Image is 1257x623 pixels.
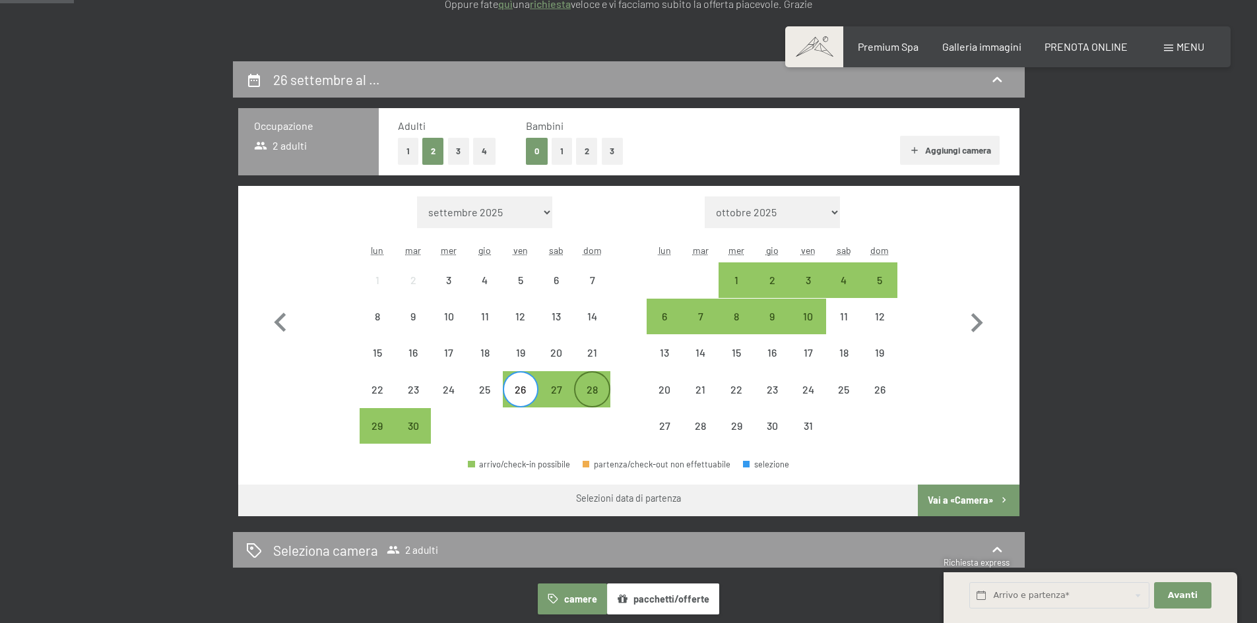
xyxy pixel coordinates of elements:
[791,275,824,308] div: 3
[526,138,548,165] button: 0
[478,245,491,256] abbr: giovedì
[862,371,897,407] div: partenza/check-out non effettuabile
[862,299,897,334] div: Sun Oct 12 2025
[863,347,896,380] div: 19
[468,275,501,308] div: 4
[791,347,824,380] div: 17
[431,335,467,371] div: Wed Sep 17 2025
[431,371,467,407] div: partenza/check-out non effettuabile
[648,421,681,454] div: 27
[684,347,717,380] div: 14
[720,311,753,344] div: 8
[254,138,307,153] span: 2 adulti
[827,275,860,308] div: 4
[720,421,753,454] div: 29
[432,311,465,344] div: 10
[467,299,503,334] div: Thu Sep 11 2025
[918,485,1019,516] button: Vai a «Camera»
[448,138,470,165] button: 3
[754,262,790,298] div: Thu Oct 02 2025
[826,299,862,334] div: Sat Oct 11 2025
[395,262,431,298] div: partenza/check-out non effettuabile
[648,311,681,344] div: 6
[504,347,537,380] div: 19
[648,347,681,380] div: 13
[826,299,862,334] div: partenza/check-out non effettuabile
[790,262,825,298] div: Fri Oct 03 2025
[754,408,790,444] div: partenza/check-out non effettuabile
[503,371,538,407] div: Fri Sep 26 2025
[538,371,574,407] div: Sat Sep 27 2025
[801,245,816,256] abbr: venerdì
[397,275,430,308] div: 2
[754,371,790,407] div: Thu Oct 23 2025
[1154,582,1211,609] button: Avanti
[261,196,300,444] button: Mese precedente
[790,335,825,371] div: partenza/check-out non effettuabile
[361,421,394,454] div: 29
[503,335,538,371] div: partenza/check-out non effettuabile
[360,335,395,371] div: partenza/check-out non effettuabile
[683,335,719,371] div: partenza/check-out non effettuabile
[754,299,790,334] div: partenza/check-out possibile
[540,311,573,344] div: 13
[575,347,608,380] div: 21
[504,311,537,344] div: 12
[468,311,501,344] div: 11
[743,460,789,469] div: selezione
[827,311,860,344] div: 11
[360,299,395,334] div: partenza/check-out non effettuabile
[790,371,825,407] div: partenza/check-out non effettuabile
[647,335,682,371] div: partenza/check-out non effettuabile
[574,299,610,334] div: partenza/check-out non effettuabile
[395,335,431,371] div: partenza/check-out non effettuabile
[503,335,538,371] div: Fri Sep 19 2025
[754,335,790,371] div: Thu Oct 16 2025
[790,371,825,407] div: Fri Oct 24 2025
[431,371,467,407] div: Wed Sep 24 2025
[719,408,754,444] div: Wed Oct 29 2025
[720,347,753,380] div: 15
[576,492,681,505] div: Selezioni data di partenza
[432,275,465,308] div: 3
[719,262,754,298] div: partenza/check-out possibile
[790,299,825,334] div: partenza/check-out possibile
[647,299,682,334] div: partenza/check-out possibile
[538,335,574,371] div: partenza/check-out non effettuabile
[863,275,896,308] div: 5
[826,335,862,371] div: partenza/check-out non effettuabile
[395,371,431,407] div: partenza/check-out non effettuabile
[858,40,919,53] a: Premium Spa
[361,384,394,417] div: 22
[467,371,503,407] div: partenza/check-out non effettuabile
[538,583,606,614] button: camere
[683,408,719,444] div: Tue Oct 28 2025
[540,384,573,417] div: 27
[790,262,825,298] div: partenza/check-out possibile
[360,371,395,407] div: Mon Sep 22 2025
[575,275,608,308] div: 7
[756,275,789,308] div: 2
[826,371,862,407] div: partenza/check-out non effettuabile
[862,262,897,298] div: partenza/check-out possibile
[503,299,538,334] div: Fri Sep 12 2025
[827,384,860,417] div: 25
[360,371,395,407] div: partenza/check-out non effettuabile
[574,262,610,298] div: partenza/check-out non effettuabile
[790,408,825,444] div: Fri Oct 31 2025
[683,371,719,407] div: partenza/check-out non effettuabile
[538,262,574,298] div: Sat Sep 06 2025
[422,138,444,165] button: 2
[790,299,825,334] div: Fri Oct 10 2025
[719,335,754,371] div: partenza/check-out non effettuabile
[863,311,896,344] div: 12
[826,371,862,407] div: Sat Oct 25 2025
[719,299,754,334] div: Wed Oct 08 2025
[647,408,682,444] div: partenza/check-out non effettuabile
[468,384,501,417] div: 25
[360,262,395,298] div: partenza/check-out non effettuabile
[467,335,503,371] div: partenza/check-out non effettuabile
[583,460,730,469] div: partenza/check-out non effettuabile
[862,335,897,371] div: partenza/check-out non effettuabile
